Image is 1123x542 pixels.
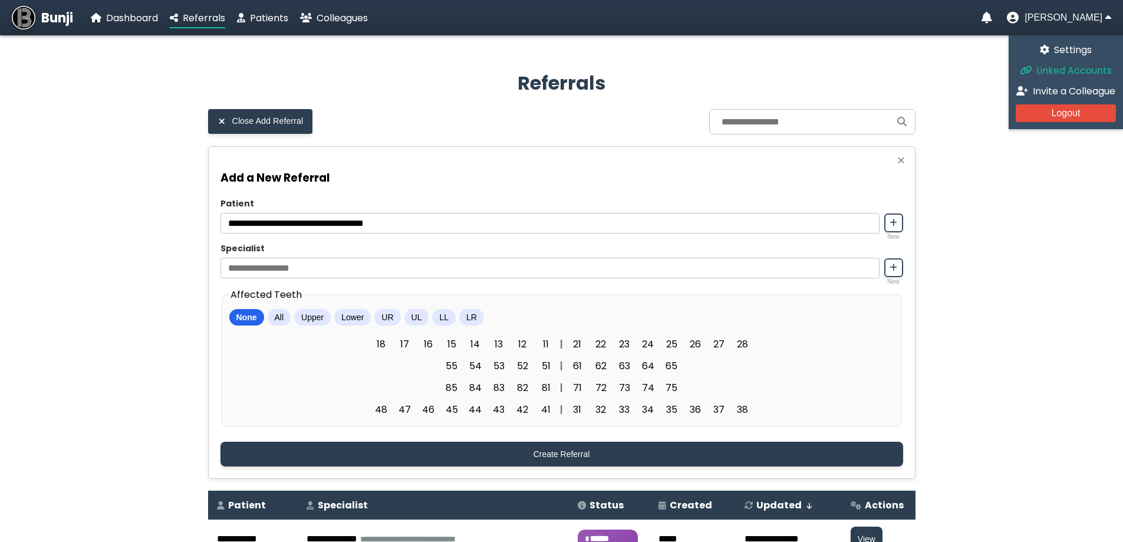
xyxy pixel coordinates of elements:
[1033,84,1115,98] span: Invite a Colleague
[317,11,368,25] span: Colleagues
[590,400,611,419] span: 32
[556,359,567,373] div: |
[684,334,706,354] span: 26
[1016,104,1116,122] button: Logout
[334,309,371,326] button: Lower
[250,11,288,25] span: Patients
[982,12,992,24] a: Notifications
[512,334,533,354] span: 12
[220,242,903,255] label: Specialist
[208,109,313,134] button: Close Add Referral
[394,400,415,419] span: 47
[237,11,288,25] a: Patients
[650,491,735,520] th: Created
[637,356,658,376] span: 64
[268,309,291,326] button: All
[893,153,908,168] button: Close
[220,442,903,467] button: Create Referral
[441,356,462,376] span: 55
[229,287,303,302] legend: Affected Teeth
[567,334,588,354] span: 21
[567,378,588,398] span: 71
[91,11,158,25] a: Dashboard
[298,491,569,520] th: Specialist
[684,400,706,419] span: 36
[300,11,368,25] a: Colleagues
[465,334,486,354] span: 14
[170,11,225,25] a: Referrals
[512,356,533,376] span: 52
[106,11,158,25] span: Dashboard
[590,356,611,376] span: 62
[614,334,635,354] span: 23
[708,334,729,354] span: 27
[404,309,429,326] button: UL
[535,400,556,419] span: 41
[441,400,462,419] span: 45
[569,491,650,520] th: Status
[590,334,611,354] span: 22
[556,402,567,417] div: |
[661,334,682,354] span: 25
[1016,42,1116,57] a: Settings
[1016,63,1116,78] a: Linked Accounts
[41,8,73,28] span: Bunji
[614,356,635,376] span: 63
[556,380,567,395] div: |
[294,309,331,326] button: Upper
[512,400,533,419] span: 42
[1036,64,1112,77] span: Linked Accounts
[465,356,486,376] span: 54
[590,378,611,398] span: 72
[459,309,484,326] button: LR
[12,6,35,29] img: Bunji Dental Referral Management
[488,400,509,419] span: 43
[208,491,298,520] th: Patient
[432,309,456,326] button: LL
[488,356,509,376] span: 53
[512,378,533,398] span: 82
[183,11,225,25] span: Referrals
[12,6,73,29] a: Bunji
[1052,108,1081,118] span: Logout
[1054,43,1092,57] span: Settings
[732,400,753,419] span: 38
[1025,12,1102,23] span: [PERSON_NAME]
[614,378,635,398] span: 73
[661,378,682,398] span: 75
[661,356,682,376] span: 65
[661,400,682,419] span: 35
[732,334,753,354] span: 28
[637,334,658,354] span: 24
[208,69,915,97] h2: Referrals
[1007,12,1111,24] button: User menu
[370,400,391,419] span: 48
[374,309,400,326] button: UR
[220,198,903,210] label: Patient
[488,378,509,398] span: 83
[465,378,486,398] span: 84
[567,356,588,376] span: 61
[1016,84,1116,98] a: Invite a Colleague
[535,378,556,398] span: 81
[488,334,509,354] span: 13
[614,400,635,419] span: 33
[465,400,486,419] span: 44
[417,334,439,354] span: 16
[535,356,556,376] span: 51
[229,309,264,326] button: None
[441,378,462,398] span: 85
[370,334,391,354] span: 18
[556,337,567,352] div: |
[417,400,439,419] span: 46
[232,116,304,126] span: Close Add Referral
[220,169,903,186] h3: Add a New Referral
[535,334,556,354] span: 11
[842,491,915,520] th: Actions
[736,491,842,520] th: Updated
[567,400,588,419] span: 31
[708,400,729,419] span: 37
[441,334,462,354] span: 15
[637,378,658,398] span: 74
[394,334,415,354] span: 17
